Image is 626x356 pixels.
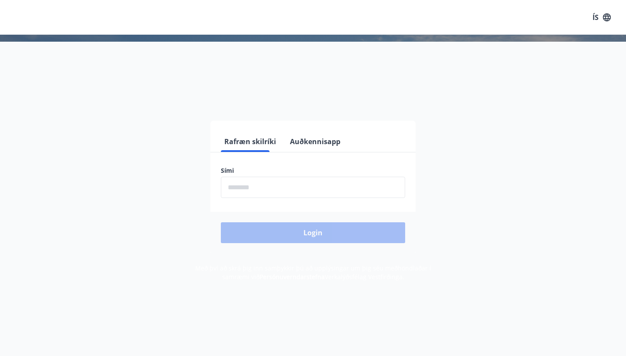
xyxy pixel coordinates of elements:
[260,273,325,281] a: Persónuverndarstefna
[286,131,344,152] button: Auðkennisapp
[588,10,616,25] button: ÍS
[221,131,280,152] button: Rafræn skilríki
[221,166,405,175] label: Sími
[195,264,431,281] span: Með því að skrá þig inn samþykkir þú að upplýsingar um þig séu meðhöndlaðar í samræmi við Verkalý...
[10,52,616,85] h1: Félagavefur, Verkalýðsfélag [GEOGRAPHIC_DATA]
[176,92,450,103] span: Vinsamlegast skráðu þig inn með rafrænum skilríkjum eða Auðkennisappi.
